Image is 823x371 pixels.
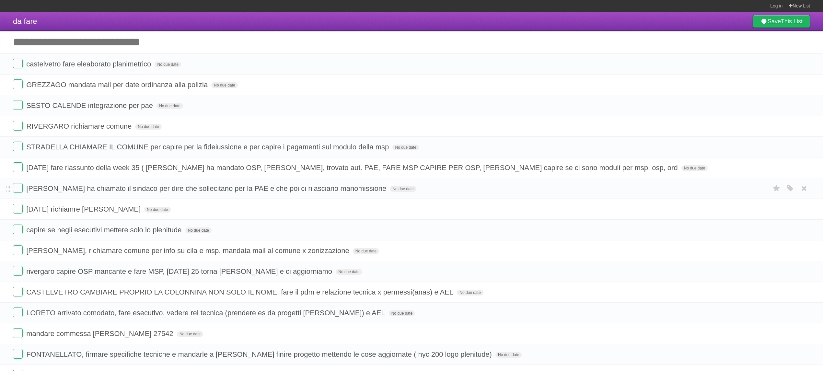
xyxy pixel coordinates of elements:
label: Done [13,204,23,214]
label: Done [13,79,23,89]
span: No due date [155,62,181,67]
span: FONTANELLATO, firmare specifiche tecniche e mandarle a [PERSON_NAME] finire progetto mettendo le ... [26,350,493,358]
span: No due date [185,227,212,233]
span: No due date [177,331,203,337]
span: da fare [13,17,37,26]
span: No due date [390,186,416,192]
label: Done [13,245,23,255]
label: Done [13,183,23,193]
span: No due date [389,310,415,316]
span: rivergaro capire OSP mancante e fare MSP, [DATE] 25 torna [PERSON_NAME] e ci aggiorniamo [26,267,334,275]
label: Done [13,307,23,317]
span: castelvetro fare eleaborato planimetrico [26,60,153,68]
span: SESTO CALENDE integrazione per pae [26,101,155,110]
label: Done [13,287,23,296]
span: [DATE] fare riassunto della week 35 ( [PERSON_NAME] ha mandato OSP, [PERSON_NAME], trovato aut. P... [26,164,679,172]
span: CASTELVETRO CAMBIARE PROPRIO LA COLONNINA NON SOLO IL NOME, fare il pdm e relazione tecnica x per... [26,288,455,296]
label: Done [13,121,23,131]
span: capire se negli esecutivi mettere solo lo plenitude [26,226,183,234]
span: No due date [211,82,238,88]
label: Done [13,349,23,359]
span: [PERSON_NAME] ha chiamato il sindaco per dire che sollecitano per la PAE e che poi ci rilasciano ... [26,184,388,192]
span: No due date [681,165,708,171]
span: No due date [457,290,483,296]
label: Done [13,328,23,338]
label: Done [13,266,23,276]
span: RIVERGARO richiamare comune [26,122,133,130]
label: Done [13,225,23,234]
label: Done [13,100,23,110]
label: Done [13,142,23,151]
span: LORETO arrivato comodato, fare esecutivo, vedere rel tecnica (prendere es da progetti [PERSON_NAM... [26,309,387,317]
span: No due date [392,145,419,150]
label: Star task [771,183,783,194]
span: GREZZAGO mandata mail per date ordinanza alla polizia [26,81,209,89]
a: SaveThis List [753,15,810,28]
span: No due date [495,352,522,358]
span: STRADELLA CHIAMARE IL COMUNE per capire per la fideiussione e per capire i pagamenti sul modulo d... [26,143,390,151]
span: No due date [135,124,161,130]
label: Done [13,162,23,172]
b: This List [781,18,803,25]
span: [PERSON_NAME], richiamare comune per info su cila e msp, mandata mail al comune x zonizzazione [26,247,351,255]
span: No due date [336,269,362,275]
label: Done [13,59,23,68]
span: mandare commessa [PERSON_NAME] 27542 [26,330,175,338]
span: [DATE] richiamre [PERSON_NAME] [26,205,142,213]
span: No due date [144,207,170,213]
span: No due date [353,248,379,254]
span: No due date [156,103,183,109]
